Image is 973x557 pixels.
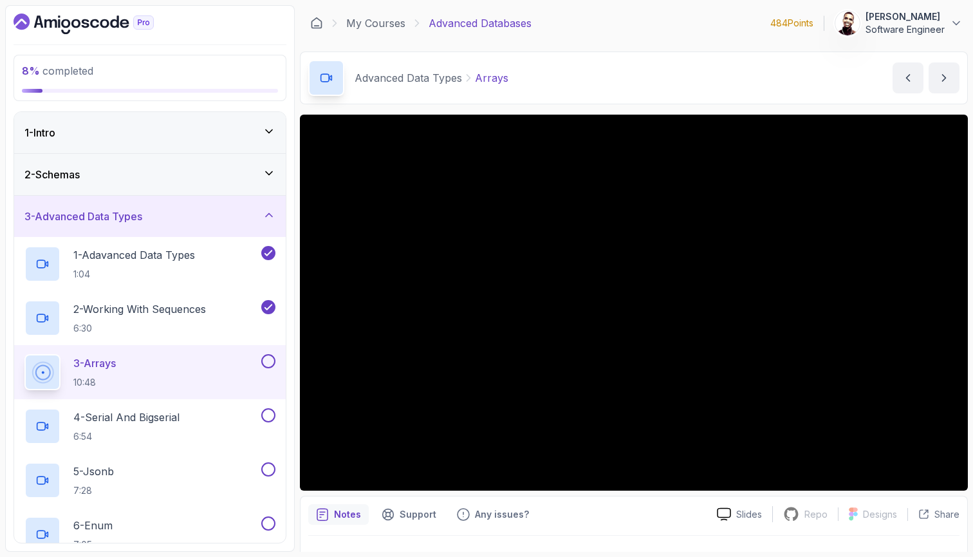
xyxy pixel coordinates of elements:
p: Advanced Data Types [355,70,462,86]
button: 4-Serial And Bigserial6:54 [24,408,275,444]
button: 3-Arrays10:48 [24,354,275,390]
button: notes button [308,504,369,525]
p: Notes [334,508,361,521]
a: Slides [707,507,772,521]
button: 6-Enum7:05 [24,516,275,552]
button: 3-Advanced Data Types [14,196,286,237]
span: completed [22,64,93,77]
button: 2-Working With Sequences6:30 [24,300,275,336]
p: Designs [863,508,897,521]
span: 8 % [22,64,40,77]
img: user profile image [835,11,860,35]
iframe: chat widget [919,505,960,544]
button: next content [929,62,959,93]
h3: 1 - Intro [24,125,55,140]
a: My Courses [346,15,405,31]
button: Feedback button [449,504,537,525]
p: 6 - Enum [73,518,113,533]
p: Repo [804,508,828,521]
button: previous content [893,62,923,93]
p: 3 - Arrays [73,355,116,371]
button: 1-Intro [14,112,286,153]
button: 2-Schemas [14,154,286,195]
button: 1-Adavanced Data Types1:04 [24,246,275,282]
h3: 3 - Advanced Data Types [24,209,142,224]
p: 5 - Jsonb [73,464,114,479]
a: Dashboard [14,14,183,34]
p: 484 Points [770,17,813,30]
p: Arrays [475,70,508,86]
p: Support [400,508,436,521]
p: Slides [736,508,762,521]
p: Any issues? [475,508,529,521]
p: 10:48 [73,376,116,389]
p: 6:54 [73,430,180,443]
button: Share [907,508,959,521]
p: Advanced Databases [429,15,532,31]
p: [PERSON_NAME] [866,10,945,23]
h3: 2 - Schemas [24,167,80,182]
p: 1:04 [73,268,195,281]
button: 5-Jsonb7:28 [24,462,275,498]
p: 4 - Serial And Bigserial [73,410,180,425]
p: 7:28 [73,484,114,497]
p: 1 - Adavanced Data Types [73,247,195,263]
iframe: 3 - Arrays [300,115,968,491]
p: Software Engineer [866,23,945,36]
button: Support button [374,504,444,525]
p: 6:30 [73,322,206,335]
p: 7:05 [73,538,113,551]
p: 2 - Working With Sequences [73,301,206,317]
iframe: chat widget [728,273,960,499]
a: Dashboard [310,17,323,30]
button: user profile image[PERSON_NAME]Software Engineer [835,10,963,36]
